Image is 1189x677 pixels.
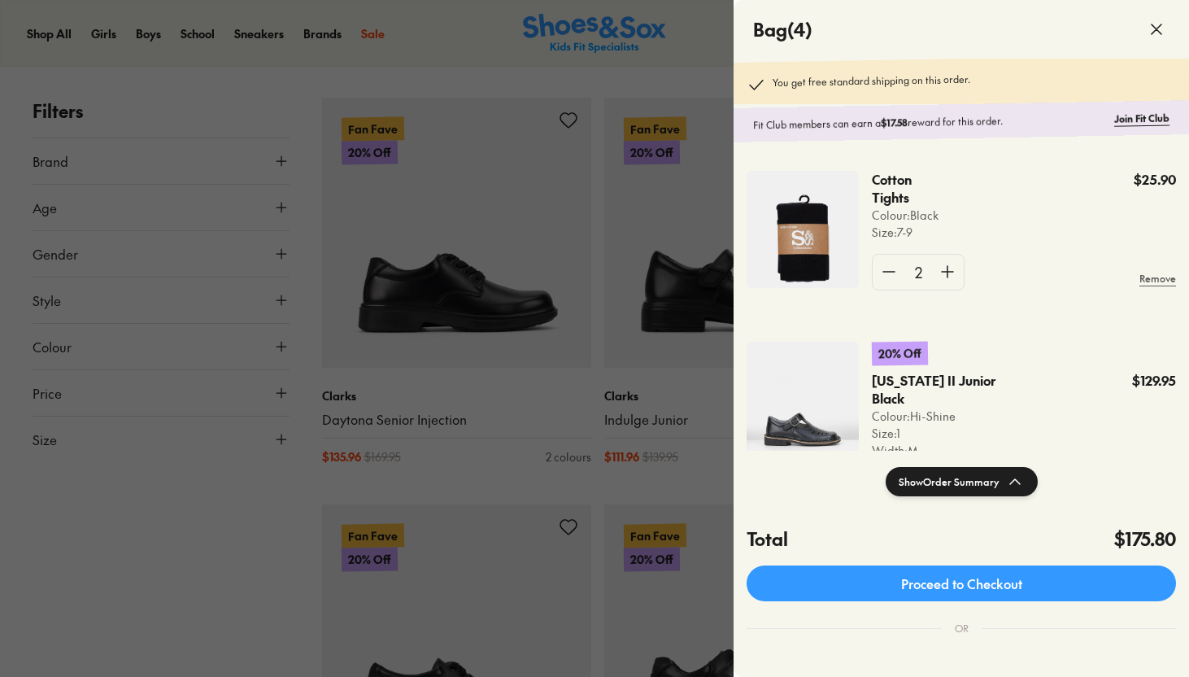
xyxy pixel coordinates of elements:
h4: Total [747,526,788,553]
p: $25.90 [1134,171,1176,189]
h4: $175.80 [1114,526,1176,553]
p: Fit Club members can earn a reward for this order. [753,111,1108,133]
button: ShowOrder Summary [886,467,1038,496]
p: Colour: Black [872,207,952,224]
div: 2 [905,255,931,290]
p: Size : 1 [872,425,1031,442]
a: Join Fit Club [1114,111,1169,126]
img: 4-380956.jpg [747,171,859,288]
p: Colour: Hi-Shine [872,408,1031,425]
a: Proceed to Checkout [747,566,1176,601]
b: $17.58 [881,116,908,129]
p: You get free standard shipping on this order. [773,72,970,94]
p: Size : 7-9 [872,224,952,241]
img: 4-109606.jpg [747,342,859,459]
p: Cotton Tights [872,171,936,207]
p: Width : M [872,442,1031,459]
p: $129.95 [1132,372,1176,390]
p: 20% Off [872,341,928,365]
p: [US_STATE] II Junior Black [872,372,1000,408]
h4: Bag ( 4 ) [753,16,812,43]
div: OR [942,608,982,649]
